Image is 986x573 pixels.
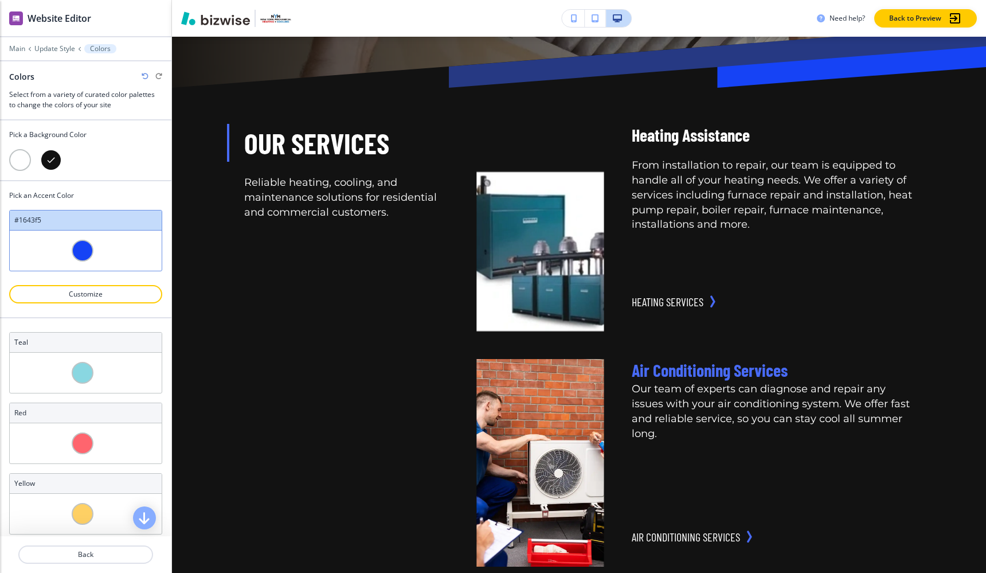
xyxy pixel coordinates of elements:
[632,290,703,313] button: Heating Services
[632,382,914,442] p: Our team of experts can diagnose and repair any issues with your air conditioning system. We offe...
[9,332,162,393] div: teal
[9,190,162,201] h3: Pick an Accent Color
[632,359,914,382] h5: Air Conditioning Services
[14,215,157,225] h3: #1643f5
[14,408,157,418] h3: red
[14,337,157,348] h3: teal
[18,545,153,564] button: Back
[260,14,291,24] img: Your Logo
[244,176,449,220] p: Reliable heating, cooling, and maintenance solutions for residential and commercial customers.
[90,45,111,53] p: Colors
[830,13,865,24] h3: Need help?
[9,45,25,53] button: Main
[632,525,740,548] button: Air Conditioning Services
[889,13,941,24] p: Back to Preview
[874,9,977,28] button: Back to Preview
[28,11,91,25] h2: Website Editor
[244,124,449,162] h3: Our Services
[9,285,162,303] button: Customize
[476,124,604,332] img: Heating Assistance
[9,11,23,25] img: editor icon
[34,45,75,53] button: Update Style
[9,473,162,535] div: yellow
[181,11,250,25] img: Bizwise Logo
[476,359,604,567] img: Air Conditioning Services
[9,130,162,140] h3: Pick a Background Color
[632,158,914,233] p: From installation to repair, our team is equipped to handle all of your heating needs. We offer a...
[84,44,116,53] button: Colors
[9,71,34,83] h2: Colors
[19,549,152,560] p: Back
[632,124,914,147] h5: Heating Assistance
[9,403,162,464] div: red
[9,89,162,110] h3: Select from a variety of curated color palettes to change the colors of your site
[14,478,157,489] h3: yellow
[24,289,147,299] p: Customize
